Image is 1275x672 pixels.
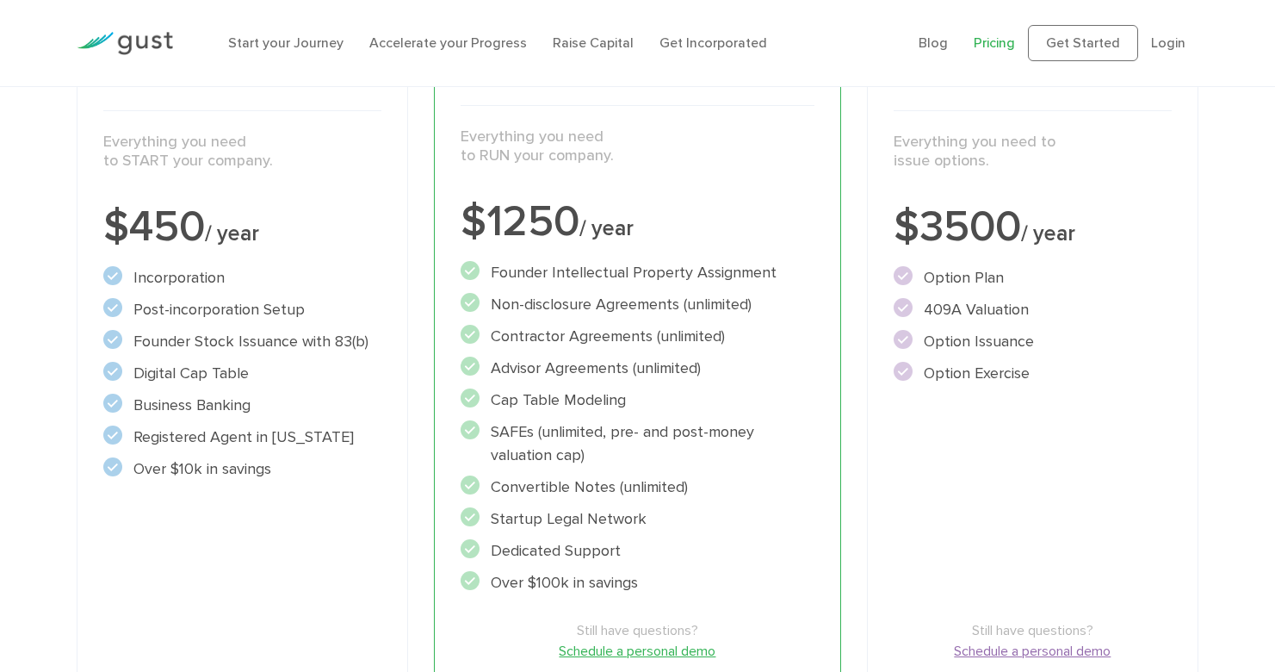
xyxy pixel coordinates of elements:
[103,133,381,171] p: Everything you need to START your company.
[894,298,1172,321] li: 409A Valuation
[919,34,948,51] a: Blog
[461,201,814,244] div: $1250
[103,394,381,417] li: Business Banking
[461,293,814,316] li: Non-disclosure Agreements (unlimited)
[894,133,1172,171] p: Everything you need to issue options.
[461,389,814,412] li: Cap Table Modeling
[579,215,634,241] span: / year
[894,266,1172,289] li: Option Plan
[103,457,381,481] li: Over $10k in savings
[461,571,814,594] li: Over $100k in savings
[461,476,814,499] li: Convertible Notes (unlimited)
[103,426,381,449] li: Registered Agent in [US_STATE]
[1049,65,1172,89] span: Includes START and ACCELERATE
[461,620,814,641] span: Still have questions?
[974,34,1015,51] a: Pricing
[461,261,814,284] li: Founder Intellectual Property Assignment
[461,420,814,467] li: SAFEs (unlimited, pre- and post-money valuation cap)
[103,362,381,385] li: Digital Cap Table
[894,330,1172,353] li: Option Issuance
[1151,34,1185,51] a: Login
[286,65,381,89] span: Incorporate in 2 Minutes
[659,34,767,51] a: Get Incorporated
[103,206,381,249] div: $450
[461,325,814,348] li: Contractor Agreements (unlimited)
[461,128,814,166] p: Everything you need to RUN your company.
[461,507,814,531] li: Startup Legal Network
[77,32,173,55] img: Gust Logo
[103,266,381,289] li: Incorporation
[205,221,259,246] span: / year
[894,641,1172,662] a: Schedule a personal demo
[1028,25,1138,61] a: Get Started
[103,330,381,353] li: Founder Stock Issuance with 83(b)
[461,641,814,662] a: Schedule a personal demo
[894,620,1172,641] span: Still have questions?
[1021,221,1075,246] span: / year
[369,34,527,51] a: Accelerate your Progress
[894,362,1172,385] li: Option Exercise
[103,298,381,321] li: Post-incorporation Setup
[894,206,1172,249] div: $3500
[461,539,814,563] li: Dedicated Support
[228,34,344,51] a: Start your Journey
[553,34,634,51] a: Raise Capital
[461,357,814,380] li: Advisor Agreements (unlimited)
